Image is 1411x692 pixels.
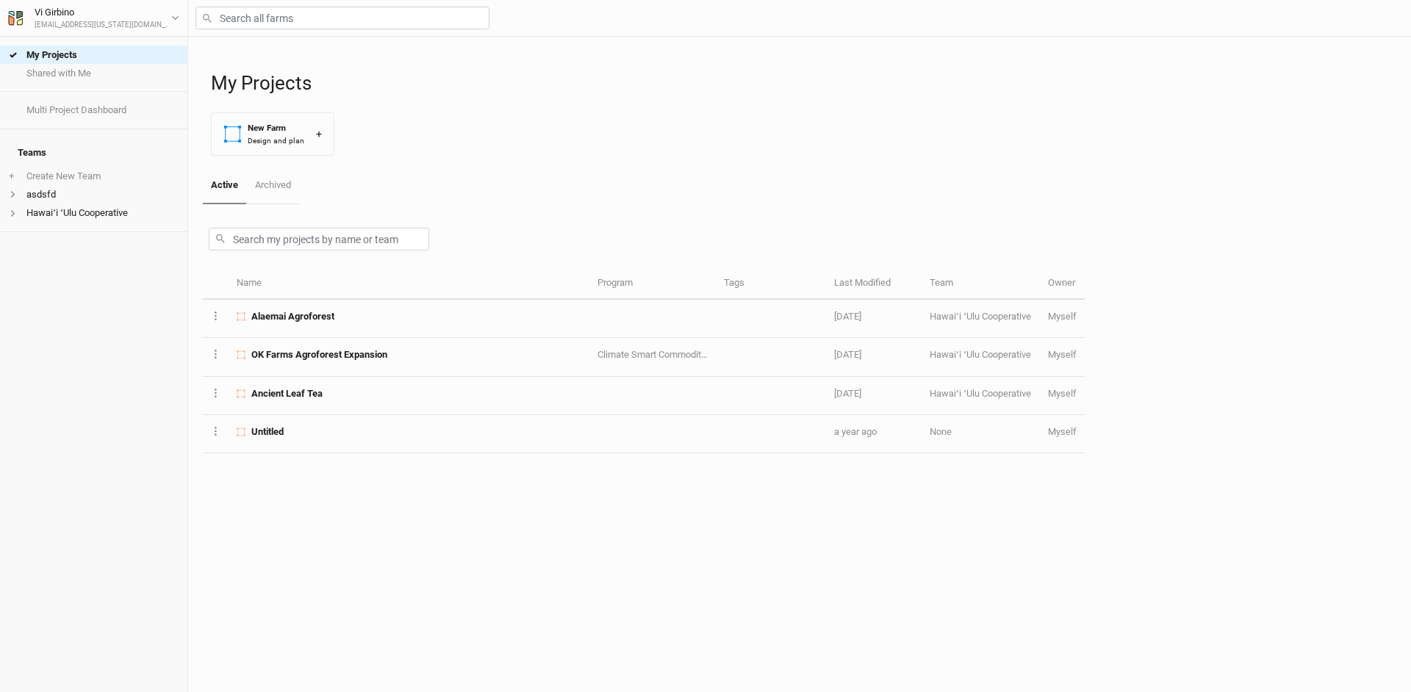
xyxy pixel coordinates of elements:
[209,228,429,251] input: Search my projects by name or team
[834,388,861,399] span: Feb 6, 2025 11:16 AM
[195,7,489,29] input: Search all farms
[251,425,284,439] span: Untitled
[211,72,1396,95] h1: My Projects
[9,170,14,182] span: +
[9,138,179,167] h4: Teams
[248,135,304,146] div: Design and plan
[1048,311,1077,322] span: dgirbino@hawaii.edu
[35,20,171,31] div: [EMAIL_ADDRESS][US_STATE][DOMAIN_NAME]
[826,268,922,300] th: Last Modified
[251,348,387,361] span: OK Farms Agroforest Expansion
[251,387,323,400] span: Ancient Leaf Tea
[1048,426,1077,437] span: dgirbino@hawaii.edu
[834,349,861,360] span: May 14, 2025 9:57 AM
[1048,388,1077,399] span: dgirbino@hawaii.edu
[316,126,322,142] div: +
[251,310,334,323] span: Alaemai Agroforest
[211,112,334,156] button: New FarmDesign and plan+
[922,415,1039,453] td: None
[922,300,1039,338] td: Hawaiʻi ʻUlu Cooperative
[229,268,589,300] th: Name
[7,4,180,31] button: Vi Girbino[EMAIL_ADDRESS][US_STATE][DOMAIN_NAME]
[922,338,1039,376] td: Hawaiʻi ʻUlu Cooperative
[35,5,171,20] div: Vi Girbino
[922,377,1039,415] td: Hawaiʻi ʻUlu Cooperative
[246,167,298,203] a: Archived
[716,268,826,300] th: Tags
[834,426,877,437] span: Sep 11, 2024 3:34 PM
[589,268,716,300] th: Program
[1048,349,1077,360] span: dgirbino@hawaii.edu
[1040,268,1085,300] th: Owner
[597,349,714,360] span: Climate Smart Commodities
[922,268,1039,300] th: Team
[248,122,304,134] div: New Farm
[834,311,861,322] span: Jul 15, 2025 3:37 PM
[203,167,246,204] a: Active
